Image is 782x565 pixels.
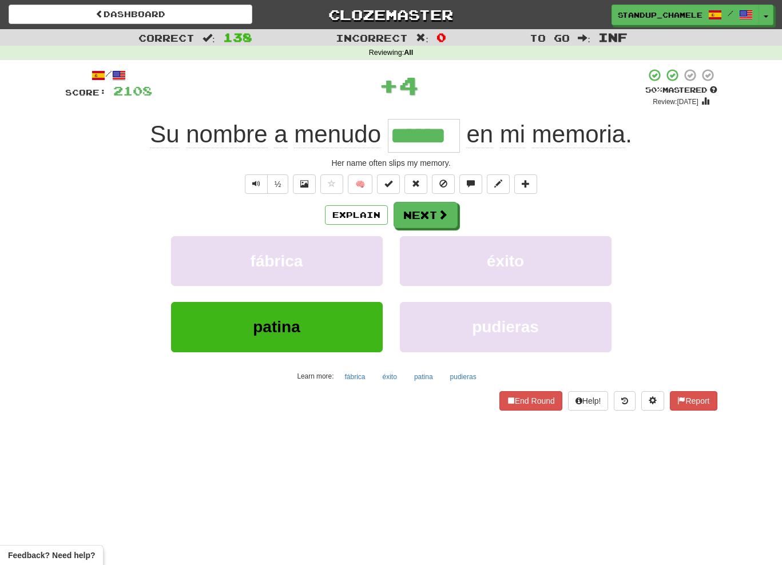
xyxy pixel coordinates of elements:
[436,30,446,44] span: 0
[65,68,152,82] div: /
[171,302,383,352] button: patina
[568,391,609,411] button: Help!
[377,174,400,194] button: Set this sentence to 100% Mastered (alt+m)
[399,71,419,100] span: 4
[9,5,252,24] a: Dashboard
[297,372,334,380] small: Learn more:
[171,236,383,286] button: fábrica
[138,32,194,43] span: Correct
[253,318,300,336] span: patina
[416,33,428,43] span: :
[400,236,612,286] button: éxito
[336,32,408,43] span: Incorrect
[612,5,759,25] a: standup_chameleon /
[245,174,268,194] button: Play sentence audio (ctl+space)
[223,30,252,44] span: 138
[460,121,632,148] span: .
[614,391,636,411] button: Round history (alt+y)
[274,121,287,148] span: a
[670,391,717,411] button: Report
[400,302,612,352] button: pudieras
[379,68,399,102] span: +
[113,83,152,98] span: 2108
[444,368,483,385] button: pudieras
[432,174,455,194] button: Ignore sentence (alt+i)
[653,98,698,106] small: Review: [DATE]
[325,205,388,225] button: Explain
[598,30,628,44] span: Inf
[320,174,343,194] button: Favorite sentence (alt+f)
[532,121,625,148] span: memoria
[618,10,702,20] span: standup_chameleon
[150,121,179,148] span: Su
[472,318,539,336] span: pudieras
[404,49,413,57] strong: All
[466,121,493,148] span: en
[499,391,562,411] button: End Round
[203,33,215,43] span: :
[500,121,525,148] span: mi
[348,174,372,194] button: 🧠
[394,202,458,228] button: Next
[339,368,372,385] button: fábrica
[243,174,289,194] div: Text-to-speech controls
[293,174,316,194] button: Show image (alt+x)
[645,85,662,94] span: 50 %
[251,252,303,270] span: fábrica
[578,33,590,43] span: :
[404,174,427,194] button: Reset to 0% Mastered (alt+r)
[487,252,524,270] span: éxito
[65,87,106,97] span: Score:
[186,121,267,148] span: nombre
[294,121,381,148] span: menudo
[530,32,570,43] span: To go
[376,368,403,385] button: éxito
[408,368,439,385] button: patina
[728,9,733,17] span: /
[267,174,289,194] button: ½
[269,5,513,25] a: Clozemaster
[65,157,717,169] div: Her name often slips my memory.
[514,174,537,194] button: Add to collection (alt+a)
[8,550,95,561] span: Open feedback widget
[645,85,717,96] div: Mastered
[487,174,510,194] button: Edit sentence (alt+d)
[459,174,482,194] button: Discuss sentence (alt+u)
